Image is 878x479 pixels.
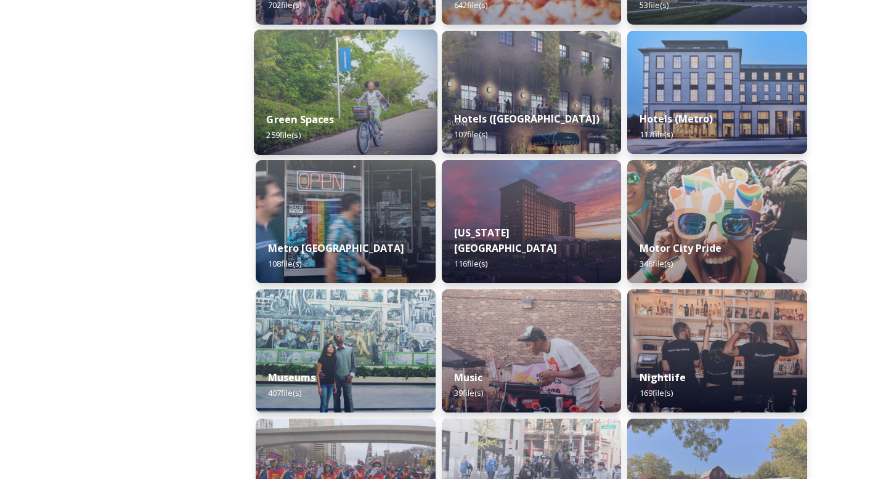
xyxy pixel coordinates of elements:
[640,129,673,140] span: 117 file(s)
[254,30,437,155] img: a8e7e45d-5635-4a99-9fe8-872d7420e716.jpg
[640,371,686,384] strong: Nightlife
[442,160,622,283] img: 5d4b6ee4-1201-421a-84a9-a3631d6f7534.jpg
[454,112,600,126] strong: Hotels ([GEOGRAPHIC_DATA])
[442,31,622,154] img: 9db3a68e-ccf0-48b5-b91c-5c18c61d7b6a.jpg
[454,226,557,255] strong: [US_STATE][GEOGRAPHIC_DATA]
[627,31,807,154] img: 3bd2b034-4b7d-4836-94aa-bbf99ed385d6.jpg
[266,113,334,126] strong: Green Spaces
[454,387,483,398] span: 39 file(s)
[454,129,487,140] span: 107 file(s)
[268,241,404,255] strong: Metro [GEOGRAPHIC_DATA]
[256,160,436,283] img: 56cf2de5-9e63-4a55-bae3-7a1bc8cd39db.jpg
[256,289,436,413] img: e48ebac4-80d7-47a5-98d3-b3b6b4c147fe.jpg
[268,371,315,384] strong: Museums
[454,371,482,384] strong: Music
[442,289,622,413] img: 87bbb248-d5f7-45c8-815f-fb574559da3d.jpg
[454,258,487,269] span: 116 file(s)
[627,160,807,283] img: IMG_1897.jpg
[640,241,722,255] strong: Motor City Pride
[268,258,301,269] span: 108 file(s)
[266,129,300,140] span: 259 file(s)
[640,387,673,398] span: 169 file(s)
[268,387,301,398] span: 407 file(s)
[627,289,807,413] img: a2dff9e2-4114-4710-892b-6a81cdf06f25.jpg
[640,258,673,269] span: 346 file(s)
[640,112,713,126] strong: Hotels (Metro)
